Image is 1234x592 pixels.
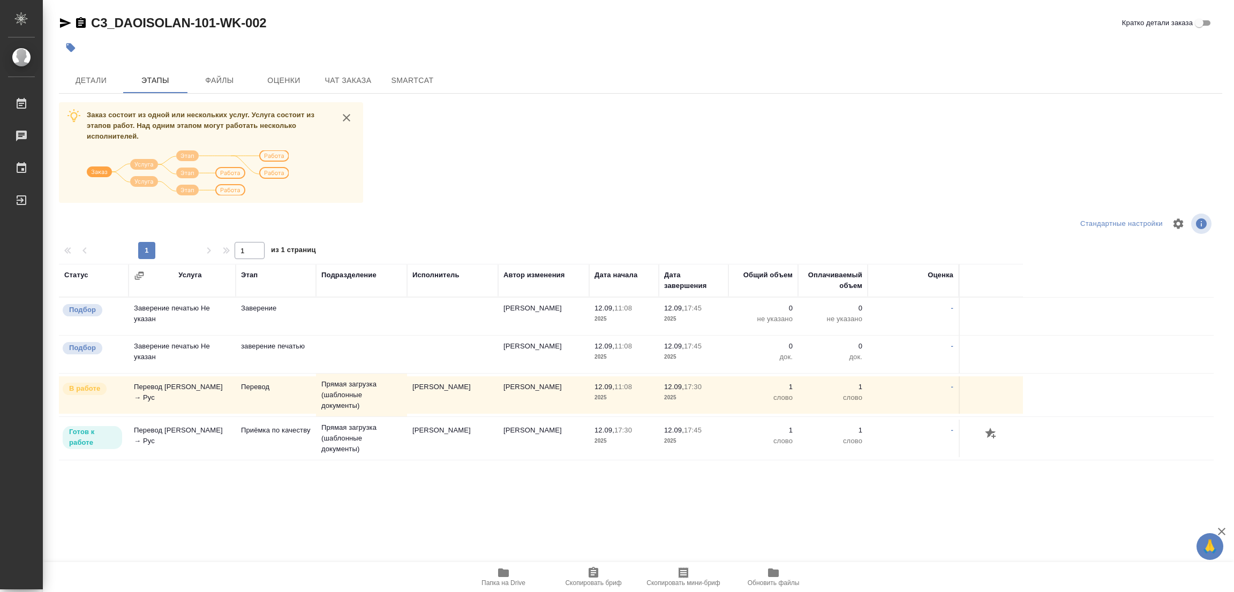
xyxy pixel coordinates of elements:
[69,427,116,448] p: Готов к работе
[1078,216,1165,232] div: split button
[241,303,311,314] p: Заверение
[684,342,702,350] p: 17:45
[69,343,96,353] p: Подбор
[748,579,800,587] span: Обновить файлы
[664,426,684,434] p: 12.09,
[129,420,236,457] td: Перевод [PERSON_NAME] → Рус
[803,436,862,446] p: слово
[412,270,460,280] div: Исполнитель
[614,304,632,312] p: 11:08
[803,270,862,291] div: Оплачиваемый объем
[734,352,793,362] p: док.
[664,270,723,291] div: Дата завершения
[69,383,100,394] p: В работе
[498,420,589,457] td: [PERSON_NAME]
[928,270,953,280] div: Оценка
[134,270,145,281] button: Сгруппировать
[638,562,728,592] button: Скопировать мини-бриф
[595,314,653,324] p: 2025
[595,436,653,446] p: 2025
[595,304,614,312] p: 12.09,
[407,420,498,457] td: [PERSON_NAME]
[258,74,310,87] span: Оценки
[316,417,407,460] td: Прямая загрузка (шаблонные документы)
[565,579,621,587] span: Скопировать бриф
[595,426,614,434] p: 12.09,
[982,425,1000,443] button: Добавить оценку
[1201,535,1219,558] span: 🙏
[803,392,862,403] p: слово
[498,336,589,373] td: [PERSON_NAME]
[498,298,589,335] td: [PERSON_NAME]
[130,74,181,87] span: Этапы
[74,17,87,29] button: Скопировать ссылку
[322,74,374,87] span: Чат заказа
[1191,214,1214,234] span: Посмотреть информацию
[803,303,862,314] p: 0
[241,341,311,352] p: заверение печатью
[614,383,632,391] p: 11:08
[321,270,377,280] div: Подразделение
[241,270,258,280] div: Этап
[481,579,525,587] span: Папка на Drive
[91,16,266,30] a: C3_DAOISOLAN-101-WK-002
[129,336,236,373] td: Заверение печатью Не указан
[65,74,117,87] span: Детали
[458,562,548,592] button: Папка на Drive
[59,36,82,59] button: Добавить тэг
[734,382,793,392] p: 1
[595,352,653,362] p: 2025
[951,383,953,391] a: -
[951,426,953,434] a: -
[1197,533,1223,560] button: 🙏
[684,383,702,391] p: 17:30
[178,270,201,280] div: Услуга
[503,270,565,280] div: Автор изменения
[129,298,236,335] td: Заверение печатью Не указан
[664,342,684,350] p: 12.09,
[664,314,723,324] p: 2025
[87,111,314,140] span: Заказ состоит из одной или нескольких услуг. Услуга состоит из этапов работ. Над одним этапом мог...
[194,74,245,87] span: Файлы
[734,303,793,314] p: 0
[69,305,96,315] p: Подбор
[498,376,589,414] td: [PERSON_NAME]
[664,383,684,391] p: 12.09,
[734,314,793,324] p: не указано
[64,270,88,280] div: Статус
[614,342,632,350] p: 11:08
[664,392,723,403] p: 2025
[951,304,953,312] a: -
[241,382,311,392] p: Перевод
[803,382,862,392] p: 1
[59,17,72,29] button: Скопировать ссылку для ЯМессенджера
[803,314,862,324] p: не указано
[407,376,498,414] td: [PERSON_NAME]
[743,270,793,280] div: Общий объем
[803,341,862,352] p: 0
[129,376,236,414] td: Перевод [PERSON_NAME] → Рус
[271,244,316,259] span: из 1 страниц
[241,425,311,436] p: Приёмка по качеству
[734,425,793,436] p: 1
[734,392,793,403] p: слово
[646,579,720,587] span: Скопировать мини-бриф
[664,436,723,446] p: 2025
[595,383,614,391] p: 12.09,
[595,392,653,403] p: 2025
[803,352,862,362] p: док.
[387,74,438,87] span: SmartCat
[614,426,632,434] p: 17:30
[1165,211,1191,237] span: Настроить таблицу
[734,436,793,446] p: слово
[684,426,702,434] p: 17:45
[548,562,638,592] button: Скопировать бриф
[803,425,862,436] p: 1
[728,562,818,592] button: Обновить файлы
[664,352,723,362] p: 2025
[595,270,637,280] div: Дата начала
[595,342,614,350] p: 12.09,
[338,110,355,126] button: close
[951,342,953,350] a: -
[1122,18,1193,28] span: Кратко детали заказа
